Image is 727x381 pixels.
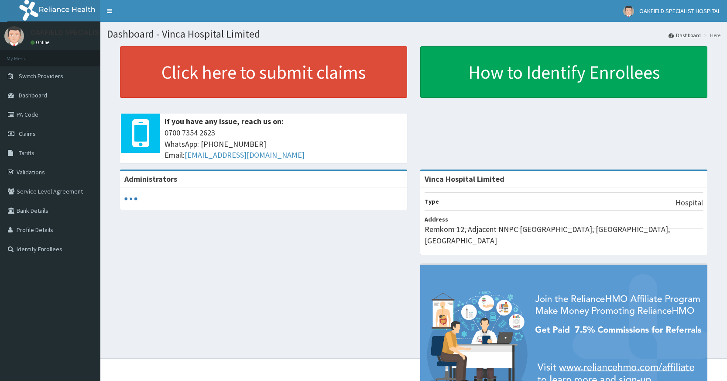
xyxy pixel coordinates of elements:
p: Remkom 12, Adjacent NNPC [GEOGRAPHIC_DATA], [GEOGRAPHIC_DATA], [GEOGRAPHIC_DATA] [425,224,703,246]
a: How to Identify Enrollees [420,46,707,98]
b: Type [425,197,439,205]
h1: Dashboard - Vinca Hospital Limited [107,28,720,40]
span: Dashboard [19,91,47,99]
strong: Vinca Hospital Limited [425,174,504,184]
a: Online [31,39,51,45]
b: Address [425,215,448,223]
p: OAKFIELD SPECIALIST HOSPITAL [31,28,140,36]
img: User Image [623,6,634,17]
p: Hospital [676,197,703,208]
span: 0700 7354 2623 WhatsApp: [PHONE_NUMBER] Email: [165,127,403,161]
a: Click here to submit claims [120,46,407,98]
svg: audio-loading [124,192,137,205]
b: Administrators [124,174,177,184]
li: Here [702,31,720,39]
span: Claims [19,130,36,138]
span: Tariffs [19,149,34,157]
a: Dashboard [669,31,701,39]
a: [EMAIL_ADDRESS][DOMAIN_NAME] [185,150,305,160]
span: Switch Providers [19,72,63,80]
b: If you have any issue, reach us on: [165,116,284,126]
img: User Image [4,26,24,46]
span: OAKFIELD SPECIALIST HOSPITAL [639,7,720,15]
